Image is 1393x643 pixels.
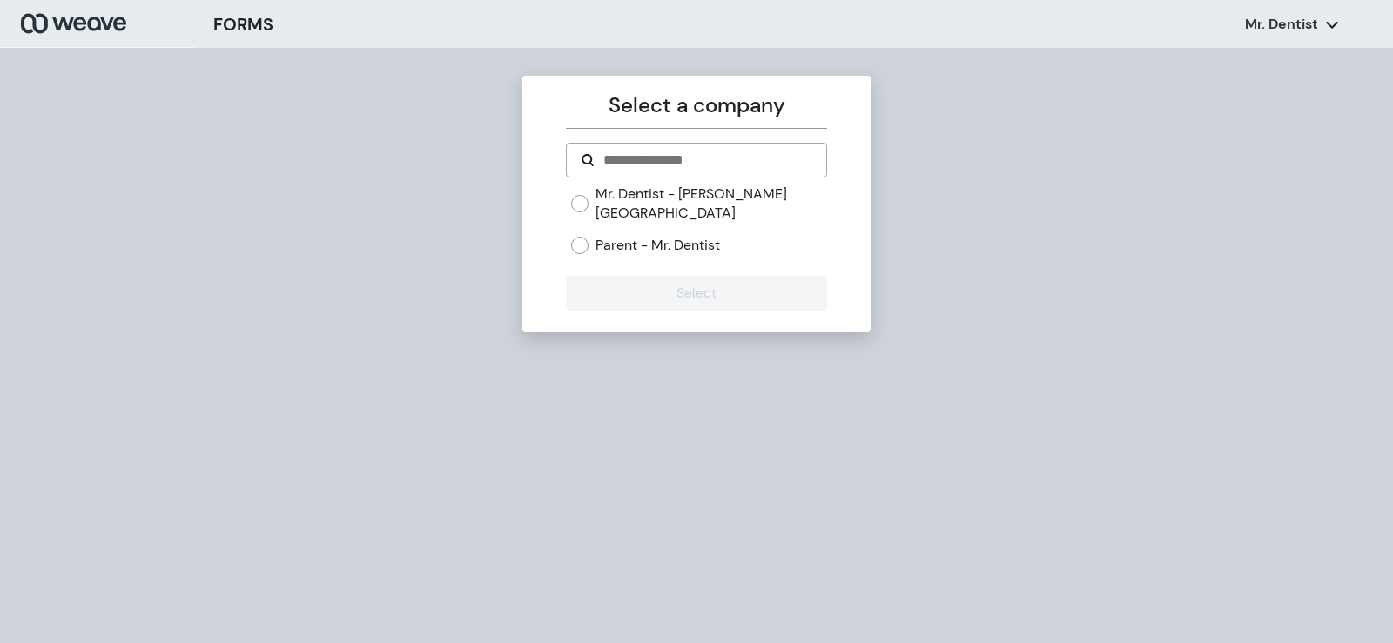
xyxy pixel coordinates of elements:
[213,11,273,37] h3: FORMS
[596,236,720,255] label: Parent - Mr. Dentist
[602,150,811,171] input: Search
[566,276,826,311] button: Select
[596,184,826,222] label: Mr. Dentist - [PERSON_NAME][GEOGRAPHIC_DATA]
[566,90,826,121] p: Select a company
[1245,15,1318,34] p: Mr. Dentist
